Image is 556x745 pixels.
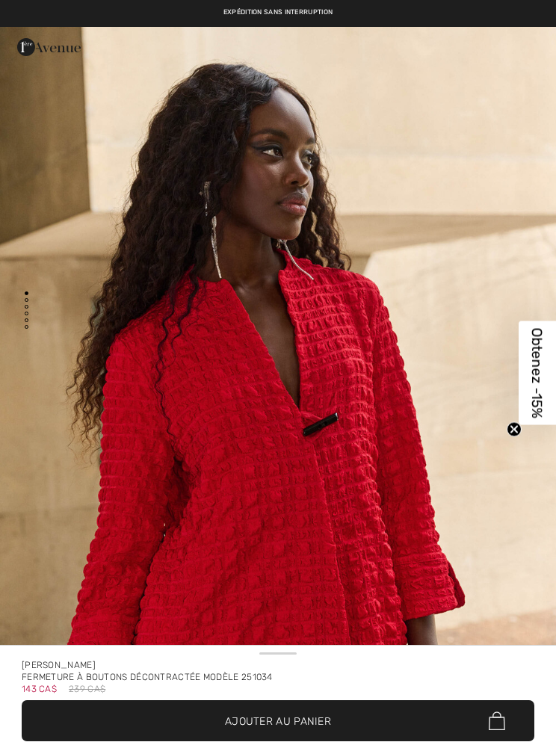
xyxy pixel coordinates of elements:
div: Obtenez -15%Close teaser [519,321,556,424]
span: Ajouter au panier [225,713,331,729]
button: Ajouter au panier [22,700,534,741]
span: 239 CA$ [69,683,105,695]
img: Bag.svg [489,711,505,731]
span: 143 CA$ [22,678,57,694]
img: 1ère Avenue [17,32,81,62]
div: Fermeture à boutons décontractée Modèle 251034 [22,671,534,683]
button: Close teaser [507,421,522,436]
a: 1ère Avenue [17,40,81,53]
span: Obtenez -15% [529,327,546,418]
div: [PERSON_NAME] [22,659,534,671]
